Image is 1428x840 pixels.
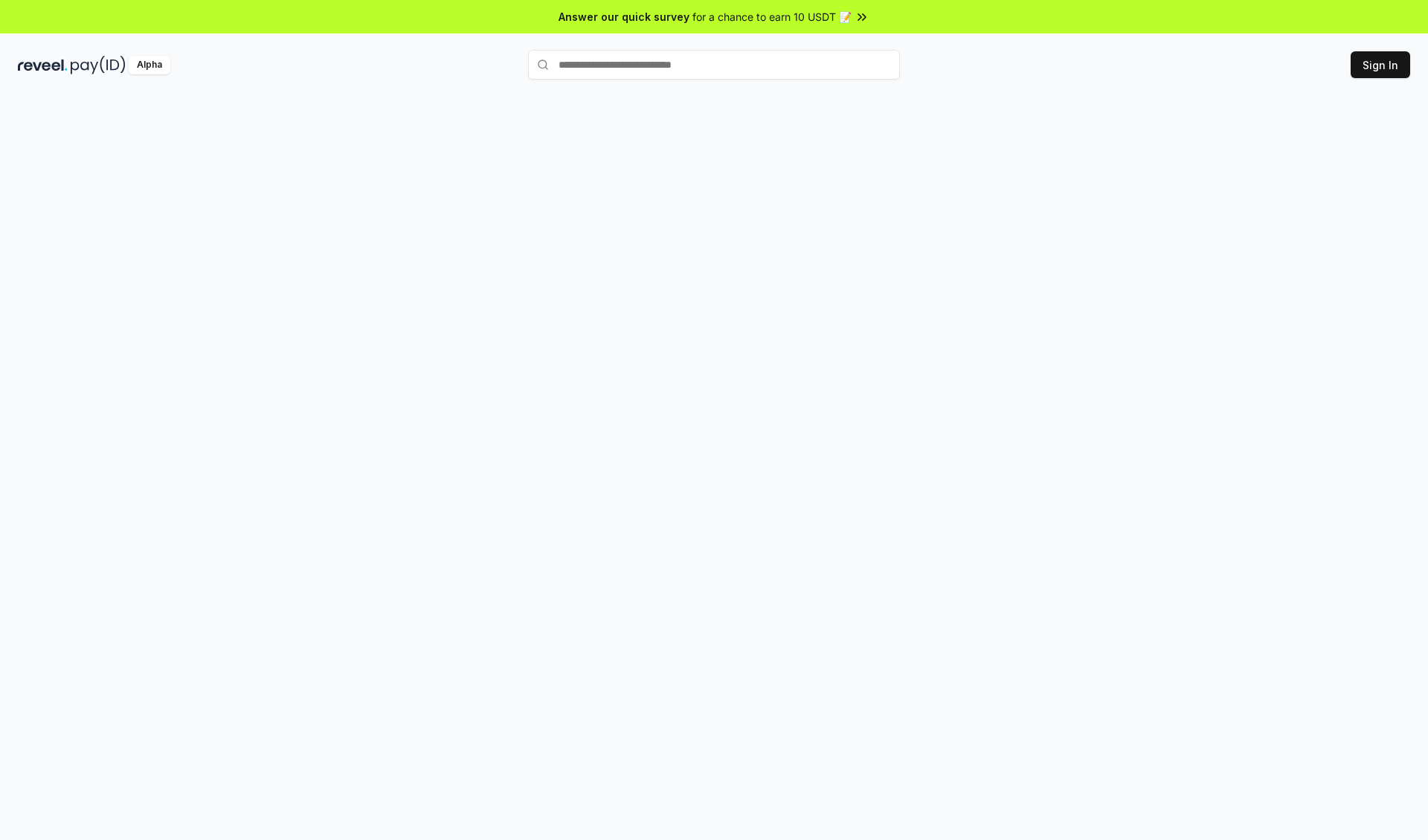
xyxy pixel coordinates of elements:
button: Sign In [1351,51,1410,78]
div: Alpha [129,56,170,74]
img: reveel_dark [18,56,68,74]
img: pay_id [71,56,126,74]
span: for a chance to earn 10 USDT 📝 [692,9,852,25]
span: Answer our quick survey [559,9,689,25]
